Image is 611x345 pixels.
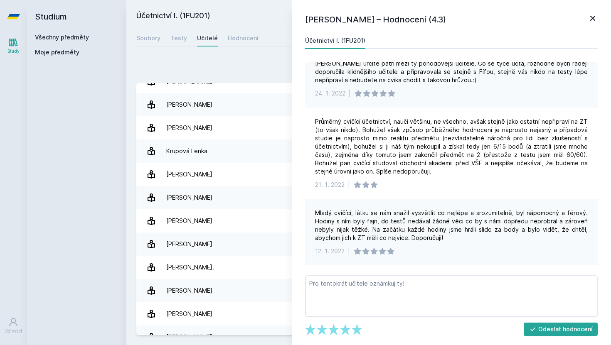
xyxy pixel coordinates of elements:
[136,116,601,139] a: [PERSON_NAME] 2 hodnocení 4.5
[228,34,259,42] div: Hodnocení
[136,163,601,186] a: [PERSON_NAME] 8 hodnocení 4.6
[170,34,187,42] div: Testy
[136,10,508,23] h2: Účetnictví I. (1FU201)
[7,48,20,54] div: Study
[166,143,207,159] div: Krupová Lenka
[315,89,345,98] div: 24. 1. 2022
[166,213,212,229] div: [PERSON_NAME]
[166,306,212,322] div: [PERSON_NAME]
[2,313,25,338] a: Uživatel
[348,247,350,255] div: |
[166,120,212,136] div: [PERSON_NAME]
[35,34,89,41] a: Všechny předměty
[136,232,601,256] a: [PERSON_NAME] 5 hodnocení 4.2
[136,139,601,163] a: Krupová Lenka 20 hodnocení 4.5
[2,33,25,59] a: Study
[170,30,187,46] a: Testy
[166,259,214,276] div: [PERSON_NAME].
[136,256,601,279] a: [PERSON_NAME]. 2 hodnocení 5.0
[315,117,588,176] div: Průměrný cvičící účetnictví, naučí většinu, ne všechno, avšak stejně jako ostatní nepřipraví na Z...
[315,209,588,242] div: Mladý cvičící, látku se nám snažil vysvětlit co nejlépe a srozumitelně, byl nápomocný a férový. H...
[315,59,588,84] div: [PERSON_NAME] určitě patří mezi ty pohodovější učitele. Co se týče účta, rozhodně bych raději dop...
[136,30,160,46] a: Soubory
[348,181,350,189] div: |
[35,48,79,56] span: Moje předměty
[197,30,218,46] a: Učitelé
[166,189,212,206] div: [PERSON_NAME]
[315,247,345,255] div: 12. 1. 2022
[136,302,601,325] a: [PERSON_NAME] 2 hodnocení 4.5
[315,181,345,189] div: 21. 1. 2022
[136,93,601,116] a: [PERSON_NAME] 2 hodnocení 3.5
[136,34,160,42] div: Soubory
[5,328,22,334] div: Uživatel
[136,186,601,209] a: [PERSON_NAME] 4 hodnocení 4.0
[166,166,212,183] div: [PERSON_NAME]
[349,89,351,98] div: |
[166,236,212,252] div: [PERSON_NAME]
[524,323,598,336] button: Odeslat hodnocení
[197,34,218,42] div: Učitelé
[228,30,259,46] a: Hodnocení
[166,282,212,299] div: [PERSON_NAME]
[166,96,212,113] div: [PERSON_NAME]
[136,209,601,232] a: [PERSON_NAME] 4 hodnocení 4.3
[136,279,601,302] a: [PERSON_NAME] 5 hodnocení 3.2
